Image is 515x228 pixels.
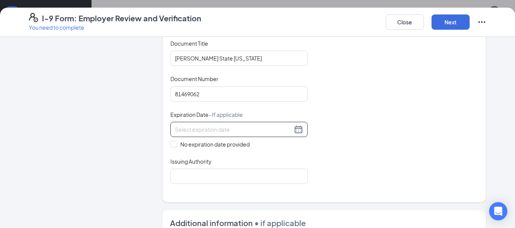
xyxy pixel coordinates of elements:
[42,13,201,24] h4: I-9 Form: Employer Review and Verification
[170,218,253,228] span: Additional information
[175,125,292,134] input: Select expiration date
[432,14,470,30] button: Next
[170,158,212,165] span: Issuing Authority
[253,218,306,228] span: • if applicable
[209,111,243,118] span: - If applicable
[170,75,218,83] span: Document Number
[177,140,253,148] span: No expiration date provided
[477,18,486,27] svg: Ellipses
[29,24,201,31] p: You need to complete
[489,202,507,220] div: Open Intercom Messenger
[170,40,208,47] span: Document Title
[29,13,38,22] svg: FormI9EVerifyIcon
[170,111,243,118] span: Expiration Date
[386,14,424,30] button: Close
